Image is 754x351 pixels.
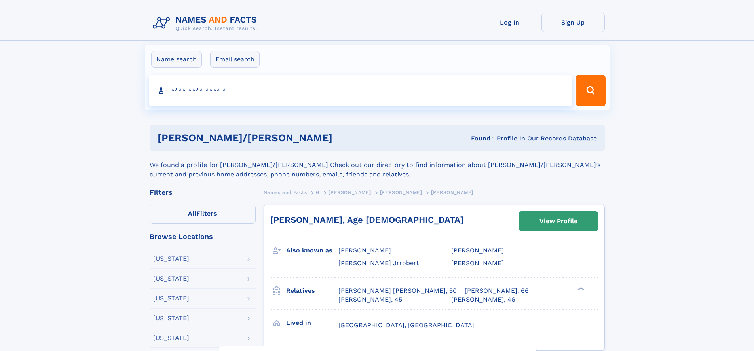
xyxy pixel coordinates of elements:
[338,286,457,295] a: [PERSON_NAME] [PERSON_NAME], 50
[150,189,256,196] div: Filters
[316,187,320,197] a: G
[380,190,422,195] span: [PERSON_NAME]
[519,212,598,231] a: View Profile
[286,284,338,298] h3: Relatives
[338,321,474,329] span: [GEOGRAPHIC_DATA], [GEOGRAPHIC_DATA]
[286,244,338,257] h3: Also known as
[451,259,504,267] span: [PERSON_NAME]
[329,190,371,195] span: [PERSON_NAME]
[210,51,260,68] label: Email search
[338,247,391,254] span: [PERSON_NAME]
[153,335,189,341] div: [US_STATE]
[264,187,307,197] a: Names and Facts
[153,275,189,282] div: [US_STATE]
[451,295,515,304] a: [PERSON_NAME], 46
[151,51,202,68] label: Name search
[539,212,577,230] div: View Profile
[316,190,320,195] span: G
[270,215,463,225] a: [PERSON_NAME], Age [DEMOGRAPHIC_DATA]
[541,13,605,32] a: Sign Up
[338,295,402,304] a: [PERSON_NAME], 45
[150,205,256,224] label: Filters
[431,190,473,195] span: [PERSON_NAME]
[153,256,189,262] div: [US_STATE]
[329,187,371,197] a: [PERSON_NAME]
[149,75,573,106] input: search input
[575,286,585,291] div: ❯
[153,295,189,302] div: [US_STATE]
[286,316,338,330] h3: Lived in
[188,210,196,217] span: All
[465,286,529,295] a: [PERSON_NAME], 66
[158,133,402,143] h1: [PERSON_NAME]/[PERSON_NAME]
[150,233,256,240] div: Browse Locations
[380,187,422,197] a: [PERSON_NAME]
[451,247,504,254] span: [PERSON_NAME]
[478,13,541,32] a: Log In
[338,259,419,267] span: [PERSON_NAME] Jrrobert
[402,134,597,143] div: Found 1 Profile In Our Records Database
[150,13,264,34] img: Logo Names and Facts
[153,315,189,321] div: [US_STATE]
[576,75,605,106] button: Search Button
[150,151,605,179] div: We found a profile for [PERSON_NAME]/[PERSON_NAME] Check out our directory to find information ab...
